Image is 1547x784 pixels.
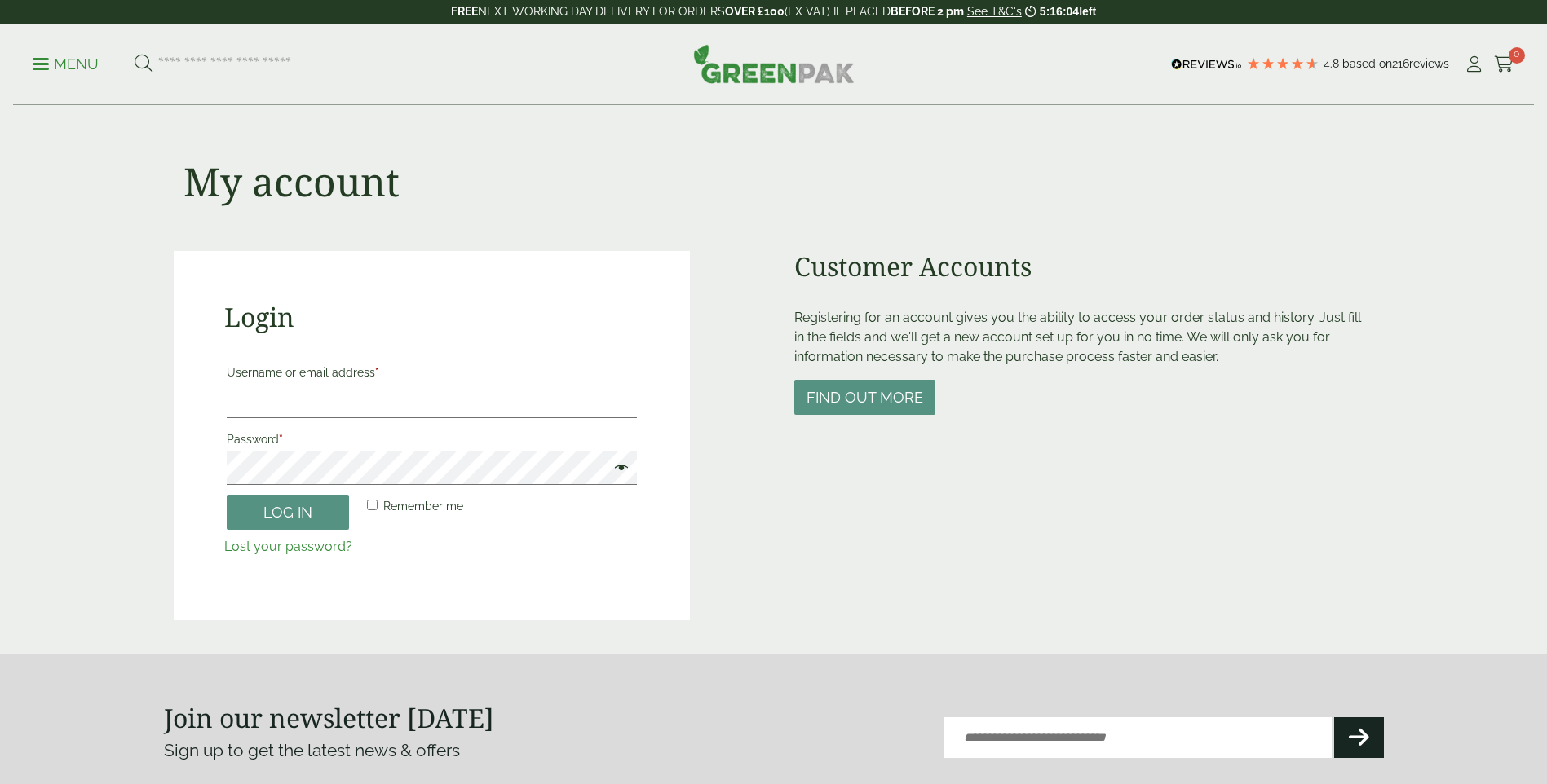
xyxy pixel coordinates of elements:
[1171,59,1242,70] img: REVIEWS.io
[1509,47,1525,64] span: 0
[224,302,639,333] h2: Login
[227,428,637,451] label: Password
[794,390,935,406] a: Find out more
[725,5,785,18] strong: OVER £100
[1494,52,1514,77] a: 0
[227,495,349,530] button: Log in
[1040,5,1079,18] span: 5:16:04
[1079,5,1096,18] span: left
[794,251,1374,282] h2: Customer Accounts
[794,380,935,415] button: Find out more
[1392,57,1409,70] span: 216
[891,5,964,18] strong: BEFORE 2 pm
[1246,56,1319,71] div: 4.79 Stars
[794,308,1374,367] p: Registering for an account gives you the ability to access your order status and history. Just fi...
[33,55,99,71] a: Menu
[1494,56,1514,73] i: Cart
[367,500,378,510] input: Remember me
[164,738,713,764] p: Sign up to get the latest news & offers
[967,5,1022,18] a: See T&C's
[224,539,352,554] a: Lost your password?
[1324,57,1342,70] span: 4.8
[451,5,478,18] strong: FREE
[693,44,855,83] img: GreenPak Supplies
[183,158,400,205] h1: My account
[164,700,494,735] strong: Join our newsletter [DATE]
[227,361,637,384] label: Username or email address
[1409,57,1449,70] span: reviews
[1342,57,1392,70] span: Based on
[383,500,463,513] span: Remember me
[33,55,99,74] p: Menu
[1464,56,1484,73] i: My Account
